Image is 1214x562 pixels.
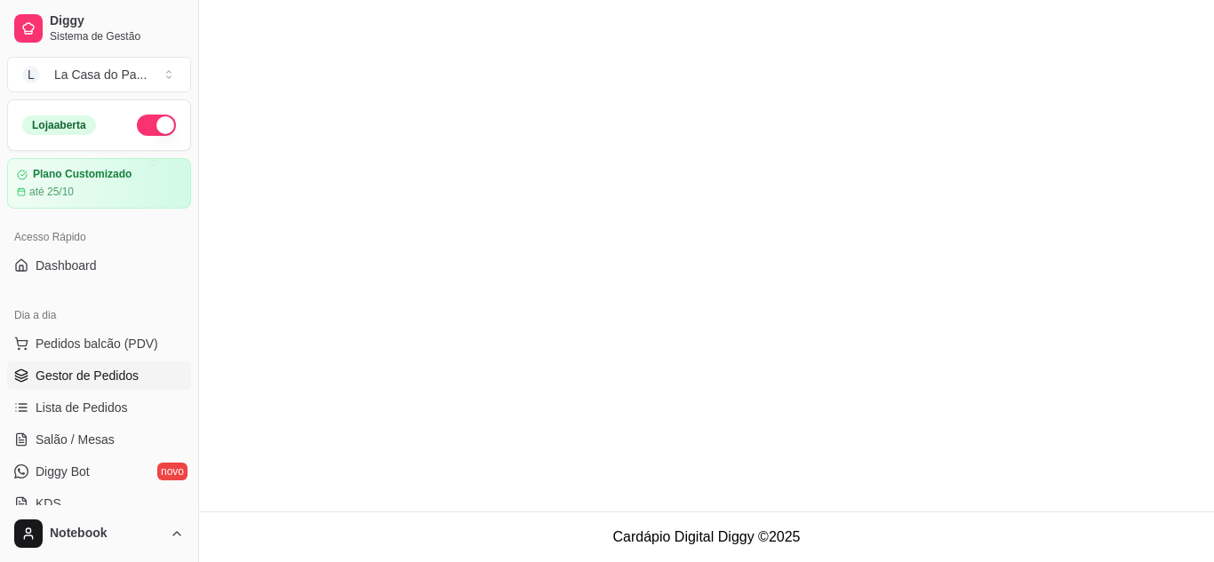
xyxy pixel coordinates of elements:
a: Dashboard [7,251,191,280]
span: Diggy [50,13,184,29]
div: Loja aberta [22,115,96,135]
article: Plano Customizado [33,168,132,181]
div: La Casa do Pa ... [54,66,147,83]
span: Dashboard [36,257,97,274]
a: Gestor de Pedidos [7,361,191,390]
span: L [22,66,40,83]
a: Plano Customizadoaté 25/10 [7,158,191,209]
span: Diggy Bot [36,463,90,480]
span: KDS [36,495,61,512]
span: Sistema de Gestão [50,29,184,44]
button: Select a team [7,57,191,92]
a: DiggySistema de Gestão [7,7,191,50]
a: Diggy Botnovo [7,457,191,486]
footer: Cardápio Digital Diggy © 2025 [199,511,1214,562]
div: Dia a dia [7,301,191,329]
span: Lista de Pedidos [36,399,128,416]
span: Gestor de Pedidos [36,367,139,384]
article: até 25/10 [29,185,74,199]
button: Alterar Status [137,115,176,136]
button: Notebook [7,512,191,555]
span: Notebook [50,526,163,542]
span: Salão / Mesas [36,431,115,448]
span: Pedidos balcão (PDV) [36,335,158,352]
a: Lista de Pedidos [7,393,191,422]
a: KDS [7,489,191,518]
a: Salão / Mesas [7,425,191,454]
div: Acesso Rápido [7,223,191,251]
button: Pedidos balcão (PDV) [7,329,191,358]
